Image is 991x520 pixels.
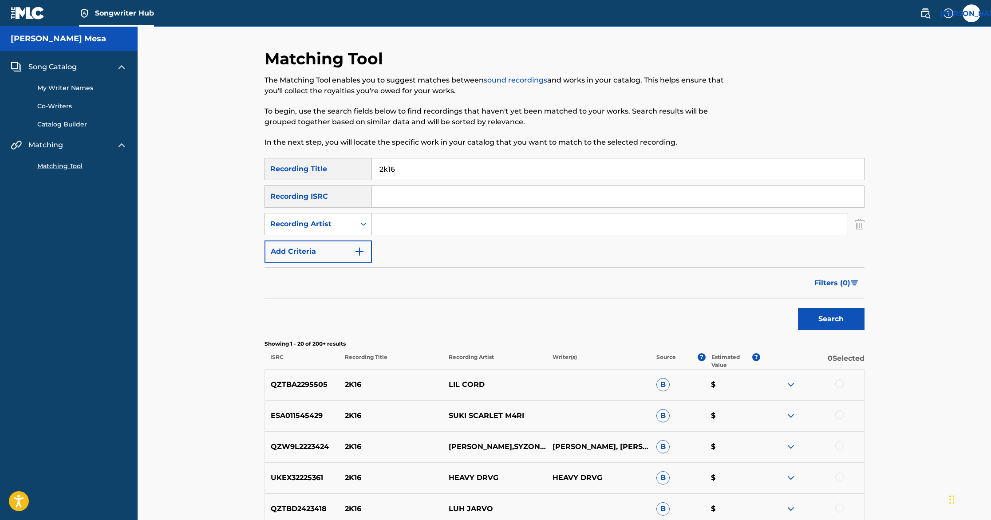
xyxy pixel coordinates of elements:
span: B [656,471,670,485]
p: $ [705,410,760,421]
p: The Matching Tool enables you to suggest matches between and works in your catalog. This helps en... [265,75,726,96]
img: expand [786,410,796,421]
button: Filters (0) [809,272,865,294]
iframe: Chat Widget [947,477,991,520]
a: Song CatalogSong Catalog [11,62,77,72]
p: Showing 1 - 20 of 200+ results [265,340,865,348]
p: Recording Title [339,353,442,369]
p: $ [705,379,760,390]
p: 2K16 [339,473,443,483]
div: Help [940,4,957,22]
form: Search Form [265,158,865,335]
p: LIL CORD [443,379,547,390]
img: Matching [11,140,22,150]
span: B [656,502,670,516]
p: $ [705,441,760,452]
h2: Matching Tool [265,49,387,69]
p: 0 Selected [760,353,864,369]
p: [PERSON_NAME],SYZON,GIO [443,441,547,452]
p: $ [705,473,760,483]
img: search [920,8,931,19]
a: Co-Writers [37,102,127,111]
img: 9d2ae6d4665cec9f34b9.svg [354,246,365,257]
p: 2K16 [339,504,443,514]
span: Songwriter Hub [95,8,154,18]
span: Song Catalog [28,62,77,72]
img: Delete Criterion [855,213,865,235]
p: 2K16 [339,441,443,452]
div: User Menu [963,4,980,22]
img: expand [116,62,127,72]
p: In the next step, you will locate the specific work in your catalog that you want to match to the... [265,137,726,148]
button: Search [798,308,865,330]
p: [PERSON_NAME], [PERSON_NAME], [PERSON_NAME] [547,441,651,452]
img: expand [116,140,127,150]
p: QZW9L2223424 [265,441,340,452]
div: Drag [949,486,955,513]
p: ESA011545429 [265,410,340,421]
p: UKEX32225361 [265,473,340,483]
a: Matching Tool [37,162,127,171]
span: B [656,440,670,453]
p: Recording Artist [443,353,547,369]
img: expand [786,504,796,514]
img: Song Catalog [11,62,21,72]
a: sound recordings [484,76,547,84]
p: Estimated Value [711,353,752,369]
button: Add Criteria [265,240,372,263]
iframe: Resource Center [966,358,991,430]
span: B [656,378,670,391]
div: Recording Artist [270,219,350,229]
p: To begin, use the search fields below to find recordings that haven't yet been matched to your wo... [265,106,726,127]
p: Source [656,353,676,369]
img: expand [786,441,796,452]
img: expand [786,473,796,483]
a: Public Search [916,4,934,22]
p: HEAVY DRVG [443,473,547,483]
p: HEAVY DRVG [547,473,651,483]
p: $ [705,504,760,514]
p: LUH JARVO [443,504,547,514]
img: MLC Logo [11,7,45,20]
img: filter [851,280,858,286]
img: help [943,8,954,19]
a: My Writer Names [37,83,127,93]
p: 2K16 [339,379,443,390]
img: Top Rightsholder [79,8,90,19]
a: Catalog Builder [37,120,127,129]
img: expand [786,379,796,390]
p: QZTBA2295505 [265,379,340,390]
p: QZTBD2423418 [265,504,340,514]
span: ? [752,353,760,361]
h5: Albaro Lenier Mesa [11,34,106,44]
p: ISRC [265,353,339,369]
p: 2K16 [339,410,443,421]
span: Matching [28,140,63,150]
span: Filters ( 0 ) [814,278,850,288]
span: B [656,409,670,422]
p: Writer(s) [547,353,651,369]
p: SUKI SCARLET M4RI [443,410,547,421]
span: ? [698,353,706,361]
